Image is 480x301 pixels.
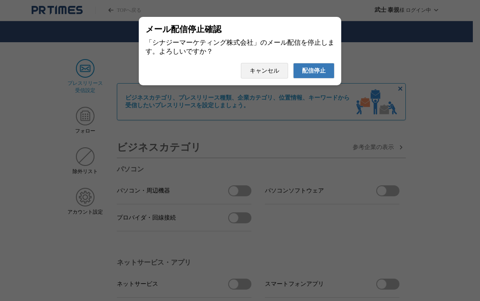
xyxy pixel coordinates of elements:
span: 配信停止 [302,67,326,75]
button: 配信停止 [293,63,334,79]
span: キャンセル [250,67,279,75]
span: メール配信停止確認 [146,24,221,35]
button: キャンセル [241,63,288,79]
div: 「シナジーマーケティング株式会社」のメール配信を停止します。よろしいですか？ [146,38,334,56]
